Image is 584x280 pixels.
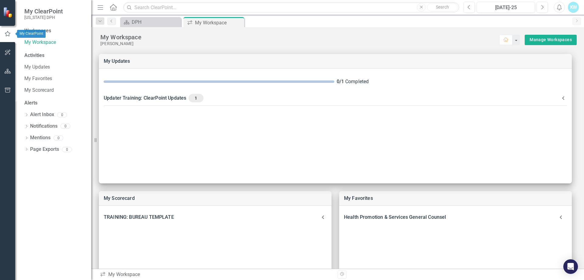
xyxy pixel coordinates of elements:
[24,52,85,59] div: Activities
[563,259,578,274] div: Open Intercom Messenger
[525,35,577,45] div: split button
[477,2,535,13] button: [DATE]-25
[525,35,577,45] button: Manage Workspaces
[17,30,46,38] div: My ClearPoint
[479,4,533,11] div: [DATE]-25
[24,8,63,15] span: My ClearPoint
[104,94,560,102] div: Updater Training: ClearPoint Updates
[100,33,499,41] div: My Workspace
[427,3,457,12] button: Search
[24,27,51,34] div: Workspaces
[123,2,459,13] input: Search ClearPoint...
[61,124,70,129] div: 0
[24,75,85,82] a: My Favorites
[30,146,59,153] a: Page Exports
[436,5,449,9] span: Search
[54,135,63,140] div: 0
[99,90,572,106] div: Updater Training: ClearPoint Updates1
[3,7,14,18] img: ClearPoint Strategy
[30,123,57,130] a: Notifications
[57,112,67,117] div: 0
[100,41,499,46] div: [PERSON_NAME]
[568,2,579,13] button: KW
[62,147,72,152] div: 0
[337,78,344,85] div: 0 / 1
[30,111,54,118] a: Alert Inbox
[191,95,201,101] span: 1
[24,39,85,46] a: My Workspace
[344,213,555,222] div: Health Promotion & Services General Counsel
[132,18,179,26] div: DPH
[337,78,567,85] div: Completed
[24,100,85,107] div: Alerts
[30,134,50,141] a: Mentions
[344,195,373,201] a: My Favorites
[99,211,332,224] div: TRAINING: BUREAU TEMPLATE
[104,58,130,64] a: My Updates
[530,36,572,44] a: Manage Workspaces
[195,19,243,27] div: My Workspace
[24,15,63,20] small: [US_STATE] DPH
[100,271,333,278] div: My Workspace
[104,195,135,201] a: My Scorecard
[24,64,85,71] a: My Updates
[339,211,572,224] div: Health Promotion & Services General Counsel
[104,213,319,222] div: TRAINING: BUREAU TEMPLATE
[122,18,179,26] a: DPH
[24,87,85,94] a: My Scorecard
